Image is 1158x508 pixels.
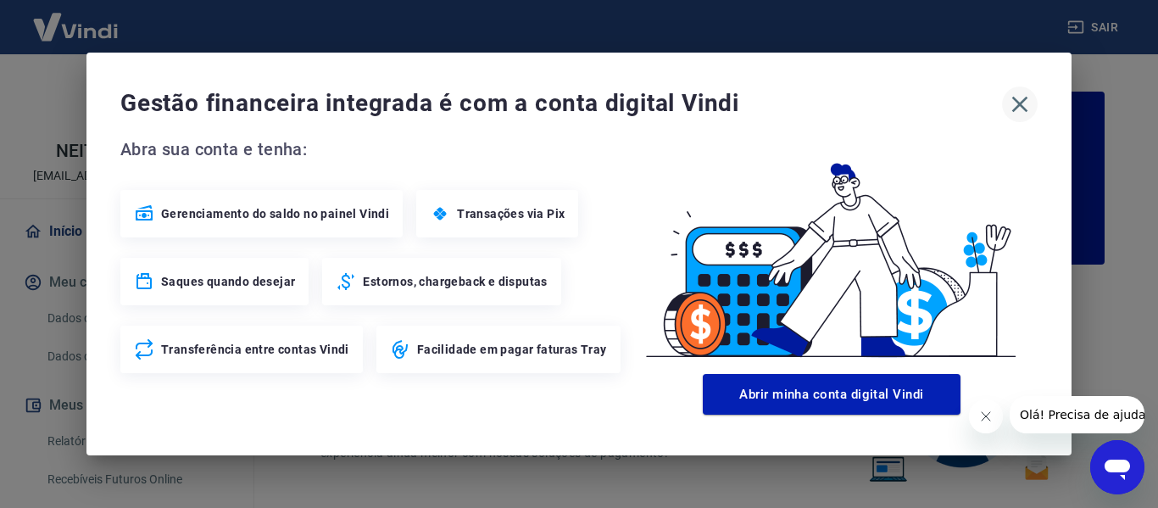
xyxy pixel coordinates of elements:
[703,374,960,415] button: Abrir minha conta digital Vindi
[161,273,295,290] span: Saques quando desejar
[363,273,547,290] span: Estornos, chargeback e disputas
[161,205,389,222] span: Gerenciamento do saldo no painel Vindi
[120,136,626,163] span: Abra sua conta e tenha:
[417,341,607,358] span: Facilidade em pagar faturas Tray
[626,136,1038,367] img: Good Billing
[1010,396,1144,433] iframe: Mensagem da empresa
[10,12,142,25] span: Olá! Precisa de ajuda?
[457,205,565,222] span: Transações via Pix
[1090,440,1144,494] iframe: Botão para abrir a janela de mensagens
[120,87,1002,120] span: Gestão financeira integrada é com a conta digital Vindi
[161,341,349,358] span: Transferência entre contas Vindi
[969,399,1003,433] iframe: Fechar mensagem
